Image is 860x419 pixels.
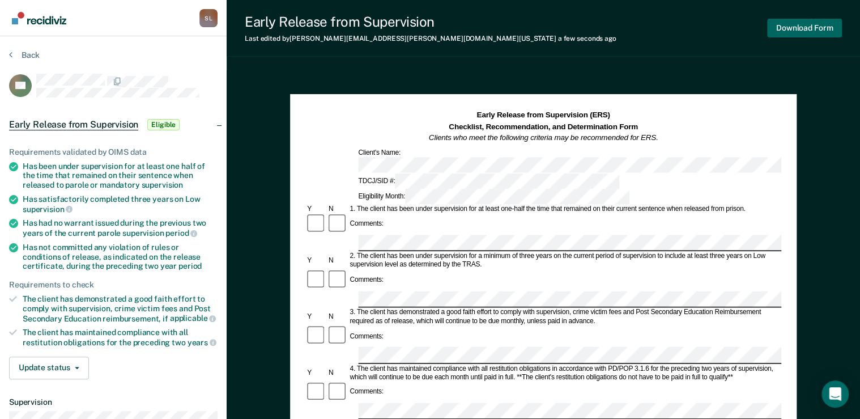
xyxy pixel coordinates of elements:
[348,332,385,341] div: Comments:
[348,388,385,396] div: Comments:
[327,369,348,377] div: N
[199,9,218,27] div: S L
[356,188,631,204] div: Eligibility Month:
[348,220,385,228] div: Comments:
[449,122,638,130] strong: Checklist, Recommendation, and Determination Form
[9,280,218,290] div: Requirements to check
[305,312,327,321] div: Y
[305,205,327,213] div: Y
[142,180,183,189] span: supervision
[348,276,385,285] div: Comments:
[23,162,218,190] div: Has been under supervision for at least one half of the time that remained on their sentence when...
[245,14,616,30] div: Early Release from Supervision
[147,119,180,130] span: Eligible
[327,256,348,265] div: N
[12,12,66,24] img: Recidiviz
[23,205,73,214] span: supervision
[23,328,218,347] div: The client has maintained compliance with all restitution obligations for the preceding two
[348,308,781,325] div: 3. The client has demonstrated a good faith effort to comply with supervision, crime victim fees ...
[305,369,327,377] div: Y
[821,380,849,408] div: Open Intercom Messenger
[245,35,616,43] div: Last edited by [PERSON_NAME][EMAIL_ADDRESS][PERSON_NAME][DOMAIN_NAME][US_STATE]
[327,205,348,213] div: N
[476,111,610,119] strong: Early Release from Supervision (ERS)
[170,314,216,323] span: applicable
[356,173,621,188] div: TDCJ/SID #:
[9,147,218,157] div: Requirements validated by OIMS data
[327,312,348,321] div: N
[188,338,216,347] span: years
[199,9,218,27] button: Profile dropdown button
[305,256,327,265] div: Y
[23,294,218,323] div: The client has demonstrated a good faith effort to comply with supervision, crime victim fees and...
[348,205,781,213] div: 1. The client has been under supervision for at least one-half the time that remained on their cu...
[23,243,218,271] div: Has not committed any violation of rules or conditions of release, as indicated on the release ce...
[23,218,218,238] div: Has had no warrant issued during the previous two years of the current parole supervision
[178,261,202,270] span: period
[165,228,197,238] span: period
[428,133,658,142] em: Clients who meet the following criteria may be recommended for ERS.
[348,365,781,382] div: 4. The client has maintained compliance with all restitution obligations in accordance with PD/PO...
[558,35,616,43] span: a few seconds ago
[9,397,218,407] dt: Supervision
[9,357,89,379] button: Update status
[9,119,138,130] span: Early Release from Supervision
[348,252,781,269] div: 2. The client has been under supervision for a minimum of three years on the current period of su...
[767,19,842,37] button: Download Form
[23,194,218,214] div: Has satisfactorily completed three years on Low
[9,50,40,60] button: Back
